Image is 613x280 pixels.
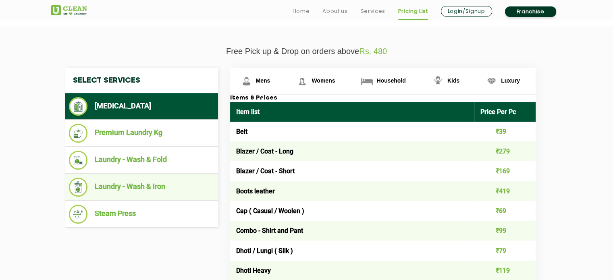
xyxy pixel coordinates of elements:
li: Steam Press [69,205,214,224]
td: ₹169 [474,161,536,181]
td: ₹99 [474,221,536,241]
span: Household [376,77,405,84]
span: Rs. 480 [359,47,387,56]
img: UClean Laundry and Dry Cleaning [51,5,87,15]
td: ₹279 [474,141,536,161]
img: Kids [431,74,445,88]
td: Boots leather [230,181,475,201]
p: Free Pick up & Drop on orders above [51,47,563,56]
td: ₹419 [474,181,536,201]
td: ₹39 [474,122,536,141]
img: Household [360,74,374,88]
img: Laundry - Wash & Iron [69,178,88,197]
a: Services [360,6,385,16]
a: Login/Signup [441,6,492,17]
a: Pricing List [398,6,428,16]
li: Premium Laundry Kg [69,124,214,143]
a: Home [293,6,310,16]
a: Franchise [505,6,556,17]
span: Mens [256,77,270,84]
h3: Items & Prices [230,95,536,102]
td: Blazer / Coat - Short [230,161,475,181]
td: ₹69 [474,201,536,221]
td: Blazer / Coat - Long [230,141,475,161]
li: Laundry - Wash & Iron [69,178,214,197]
td: Combo - Shirt and Pant [230,221,475,241]
td: Dhoti / Lungi ( Silk ) [230,241,475,260]
th: Price Per Pc [474,102,536,122]
img: Luxury [484,74,499,88]
td: Cap ( Casual / Woolen ) [230,201,475,221]
span: Luxury [501,77,520,84]
li: Laundry - Wash & Fold [69,151,214,170]
a: About us [322,6,347,16]
h4: Select Services [65,68,218,93]
img: Womens [295,74,309,88]
img: Laundry - Wash & Fold [69,151,88,170]
img: Dry Cleaning [69,97,88,116]
th: Item list [230,102,475,122]
td: ₹79 [474,241,536,260]
li: [MEDICAL_DATA] [69,97,214,116]
img: Mens [239,74,254,88]
img: Steam Press [69,205,88,224]
img: Premium Laundry Kg [69,124,88,143]
span: Kids [447,77,459,84]
td: Belt [230,122,475,141]
span: Womens [312,77,335,84]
